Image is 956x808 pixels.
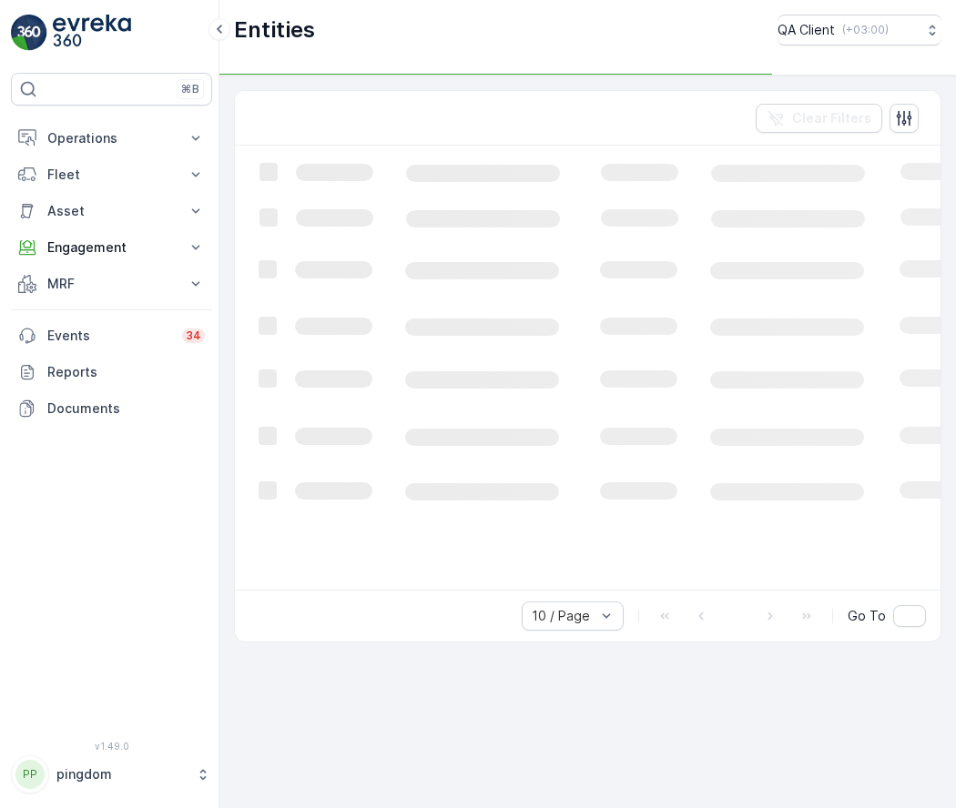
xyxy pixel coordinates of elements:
[11,318,212,354] a: Events34
[778,15,941,45] button: QA Client(+03:00)
[47,363,205,381] p: Reports
[848,607,886,625] span: Go To
[47,166,176,184] p: Fleet
[47,129,176,147] p: Operations
[11,390,212,427] a: Documents
[11,229,212,266] button: Engagement
[47,202,176,220] p: Asset
[47,238,176,257] p: Engagement
[11,755,212,793] button: PPpingdom
[186,328,201,343] p: 34
[56,765,187,783] p: pingdom
[842,23,889,37] p: ( +03:00 )
[11,15,47,51] img: logo
[11,157,212,193] button: Fleet
[53,15,131,51] img: logo_light-DOdMpM7g.png
[11,354,212,390] a: Reports
[756,104,882,133] button: Clear Filters
[11,193,212,229] button: Asset
[792,109,871,127] p: Clear Filters
[47,399,205,418] p: Documents
[11,741,212,752] span: v 1.49.0
[181,82,199,96] p: ⌘B
[778,21,835,39] p: QA Client
[47,327,171,345] p: Events
[15,760,45,789] div: PP
[47,275,176,293] p: MRF
[234,15,315,45] p: Entities
[11,266,212,302] button: MRF
[11,120,212,157] button: Operations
